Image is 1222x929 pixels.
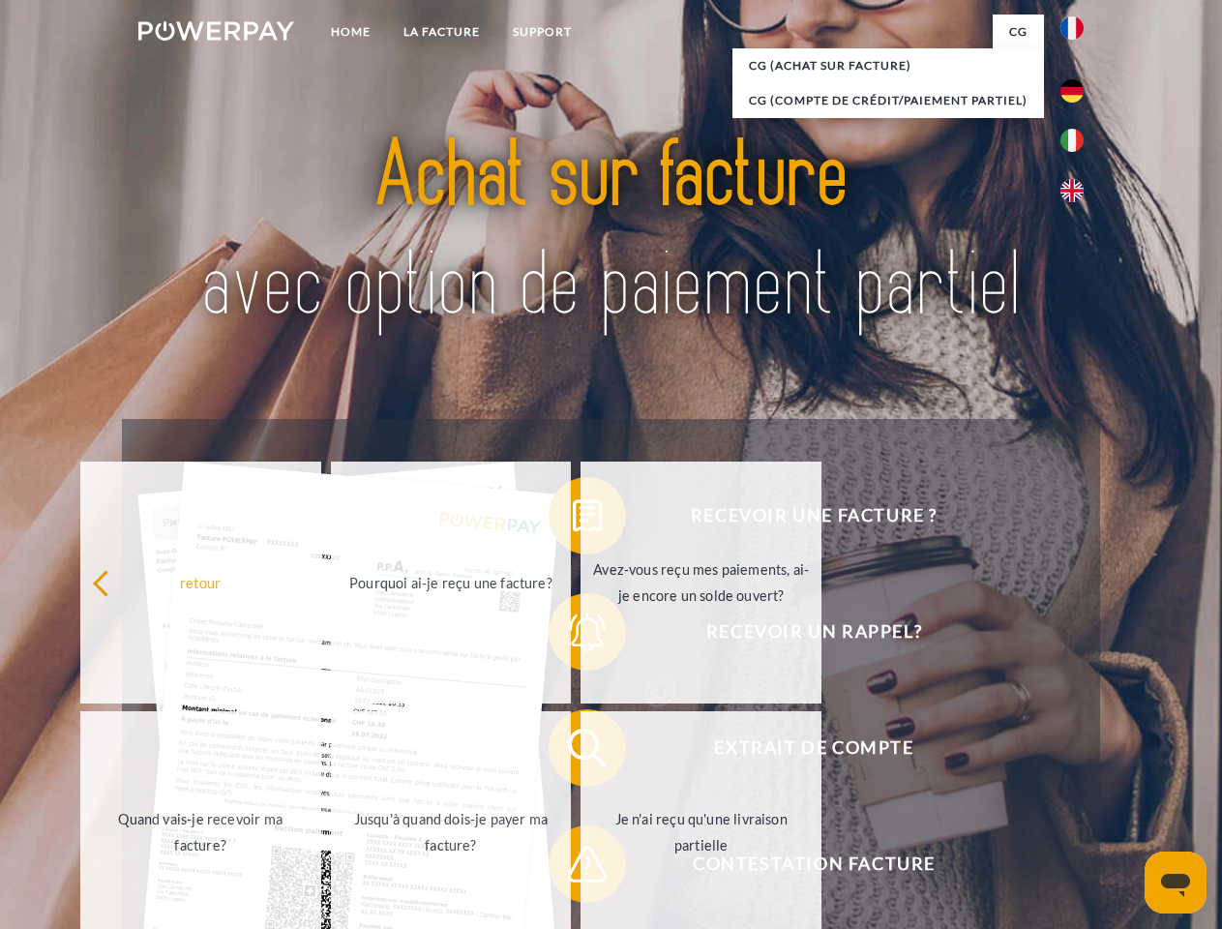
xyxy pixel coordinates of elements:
img: title-powerpay_fr.svg [185,93,1037,371]
iframe: Bouton de lancement de la fenêtre de messagerie [1145,852,1207,914]
img: en [1060,179,1084,202]
div: Je n'ai reçu qu'une livraison partielle [592,806,810,858]
a: LA FACTURE [387,15,496,49]
img: fr [1060,16,1084,40]
img: de [1060,79,1084,103]
a: Support [496,15,588,49]
div: Quand vais-je recevoir ma facture? [92,806,310,858]
a: CG (achat sur facture) [732,48,1044,83]
div: retour [92,569,310,595]
a: Avez-vous reçu mes paiements, ai-je encore un solde ouvert? [581,462,821,704]
div: Avez-vous reçu mes paiements, ai-je encore un solde ouvert? [592,556,810,609]
a: CG [993,15,1044,49]
a: CG (Compte de crédit/paiement partiel) [732,83,1044,118]
img: it [1060,129,1084,152]
img: logo-powerpay-white.svg [138,21,294,41]
div: Jusqu'à quand dois-je payer ma facture? [343,806,560,858]
div: Pourquoi ai-je reçu une facture? [343,569,560,595]
a: Home [314,15,387,49]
